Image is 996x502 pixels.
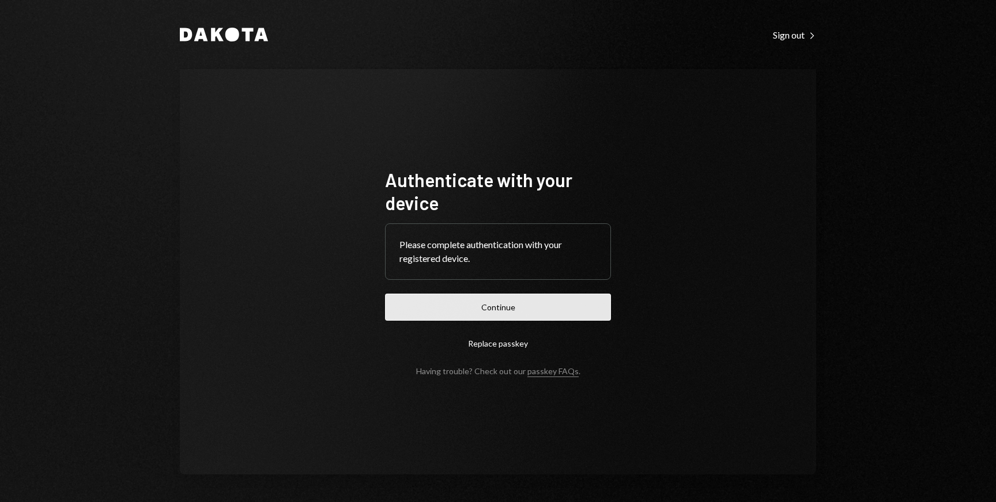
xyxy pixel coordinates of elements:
[527,366,579,377] a: passkey FAQs
[385,168,611,214] h1: Authenticate with your device
[773,29,816,41] div: Sign out
[399,238,597,265] div: Please complete authentication with your registered device.
[385,330,611,357] button: Replace passkey
[385,294,611,321] button: Continue
[416,366,580,376] div: Having trouble? Check out our .
[773,28,816,41] a: Sign out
